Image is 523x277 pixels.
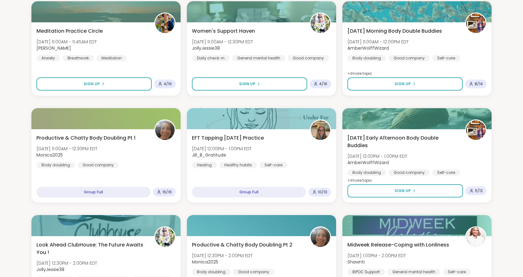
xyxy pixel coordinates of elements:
div: Healthy habits [219,162,257,168]
div: Anxiety [36,55,60,61]
div: Breathwork [63,55,94,61]
span: EFT Tapping [DATE] Practice [192,134,264,142]
div: Body doubling [347,169,386,176]
span: 10 / 10 [318,190,327,195]
div: BIPOC Support [347,269,385,275]
span: Meditation Practice Circle [36,27,103,35]
img: AmberWolffWizard [466,120,486,140]
div: General mental health [387,269,440,275]
b: Shawnti [347,259,365,265]
span: [DATE] Morning Body Double Buddies [347,27,442,35]
span: Women's Support Haven [192,27,255,35]
div: Body doubling [347,55,386,61]
span: Sign Up [84,81,100,87]
b: AmberWolffWizard [347,159,389,166]
span: Sign Up [395,81,411,87]
span: [DATE] 12:30PM - 2:00PM EDT [192,252,253,259]
div: Meditation [96,55,127,61]
div: Good company [78,162,119,168]
span: Midweek Release-Coping with Lonliness [347,241,449,249]
span: [DATE] Early Afternoon Body Double Buddies [347,134,458,149]
div: Self-care [432,55,460,61]
img: Jill_B_Gratitude [311,120,330,140]
img: AmberWolffWizard [466,14,486,33]
button: Sign Up [36,77,152,91]
div: Body doubling [192,269,231,275]
b: AmberWolffWizard [347,45,389,51]
b: JollyJessie38 [36,266,64,273]
button: Sign Up [347,184,463,197]
span: 8 / 14 [475,81,483,86]
b: JollyJessie38 [192,45,220,51]
div: Healing [192,162,217,168]
span: Look Ahead ClubHouse: The Future Awaits You ! [36,241,147,256]
b: Monica2025 [192,259,218,265]
span: [DATE] 11:00AM - 12:00PM EDT [347,39,409,45]
div: Self-care [259,162,287,168]
div: General mental health [232,55,285,61]
div: Self-care [443,269,471,275]
span: Sign Up [395,188,411,194]
span: [DATE] 12:30PM - 2:00PM EDT [36,260,97,266]
span: [DATE] 12:00PM - 1:00PM EDT [347,153,407,159]
span: 16 / 16 [162,190,172,195]
div: Good company [389,169,430,176]
div: Good company [233,269,274,275]
span: 4 / 16 [164,81,172,86]
span: [DATE] 11:00AM - 12:30PM EDT [36,146,97,152]
span: Productive & Chatty Body Doubling Pt 2 [192,241,292,249]
div: Self-care [432,169,460,176]
div: Body doubling [36,162,75,168]
span: Productive & Chatty Body Doubling Pt 1 [36,134,135,142]
div: Good company [288,55,329,61]
div: Good company [389,55,430,61]
div: Group Full [192,187,306,197]
span: 5 / 12 [475,188,483,193]
span: 4 / 16 [319,81,327,86]
div: Group Full [36,187,150,197]
b: Monica2025 [36,152,63,158]
span: Sign Up [239,81,255,87]
span: [DATE] 11:00AM - 11:45AM EDT [36,39,97,45]
span: [DATE] 1:00PM - 2:00PM EDT [347,252,406,259]
button: Sign Up [347,77,463,91]
img: Nicholas [155,14,175,33]
button: Sign Up [192,77,307,91]
img: JollyJessie38 [311,14,330,33]
img: Monica2025 [311,227,330,247]
img: Monica2025 [155,120,175,140]
img: Shawnti [466,227,486,247]
div: Daily check-in [192,55,230,61]
b: Jill_B_Gratitude [192,152,226,158]
img: JollyJessie38 [155,227,175,247]
b: [PERSON_NAME] [36,45,71,51]
span: [DATE] 11:00AM - 12:30PM EDT [192,39,253,45]
span: [DATE] 12:00PM - 1:00PM EDT [192,146,252,152]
